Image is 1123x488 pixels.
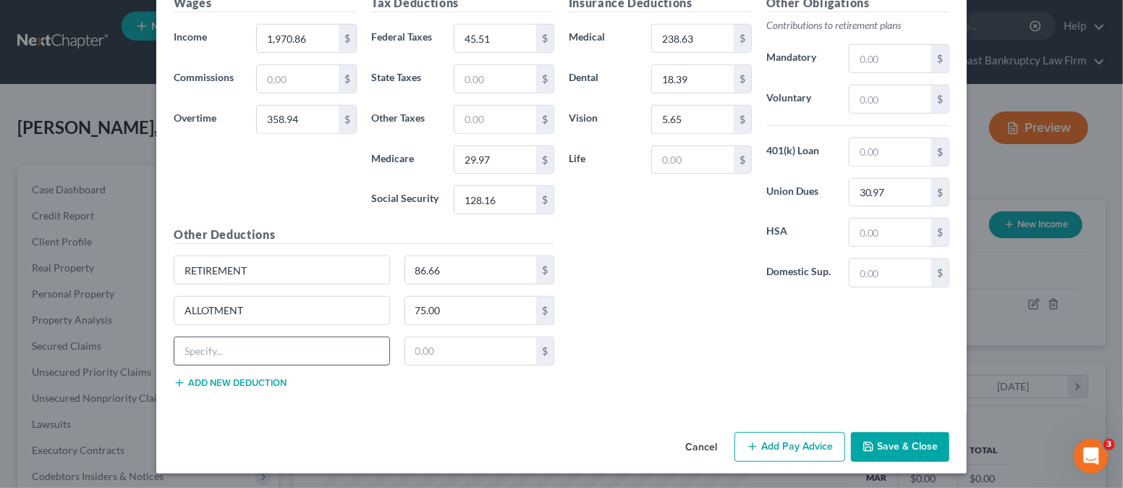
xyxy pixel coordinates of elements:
[257,25,339,52] input: 0.00
[561,105,644,134] label: Vision
[536,186,554,214] div: $
[931,219,949,246] div: $
[849,45,931,72] input: 0.00
[166,64,249,93] label: Commissions
[454,65,536,93] input: 0.00
[849,219,931,246] input: 0.00
[166,105,249,134] label: Overtime
[364,64,446,93] label: State Taxes
[536,25,554,52] div: $
[364,24,446,53] label: Federal Taxes
[174,30,207,43] span: Income
[759,218,842,247] label: HSA
[364,105,446,134] label: Other Taxes
[766,18,949,33] p: Contributions to retirement plans
[849,179,931,206] input: 0.00
[652,146,734,174] input: 0.00
[931,179,949,206] div: $
[1103,439,1115,450] span: 3
[849,259,931,287] input: 0.00
[536,337,554,365] div: $
[759,44,842,73] label: Mandatory
[364,185,446,214] label: Social Security
[652,106,734,133] input: 0.00
[536,106,554,133] div: $
[734,432,845,463] button: Add Pay Advice
[561,64,644,93] label: Dental
[1074,439,1109,474] iframe: Intercom live chat
[174,337,389,365] input: Specify...
[931,138,949,166] div: $
[405,337,537,365] input: 0.00
[174,226,554,244] h5: Other Deductions
[561,24,644,53] label: Medical
[849,85,931,113] input: 0.00
[849,138,931,166] input: 0.00
[674,434,729,463] button: Cancel
[759,85,842,114] label: Voluntary
[454,106,536,133] input: 0.00
[339,65,356,93] div: $
[759,178,842,207] label: Union Dues
[734,25,751,52] div: $
[759,138,842,167] label: 401(k) Loan
[174,297,389,324] input: Specify...
[257,65,339,93] input: 0.00
[536,256,554,284] div: $
[174,377,287,389] button: Add new deduction
[405,256,537,284] input: 0.00
[536,65,554,93] div: $
[851,432,949,463] button: Save & Close
[734,106,751,133] div: $
[652,65,734,93] input: 0.00
[536,146,554,174] div: $
[759,258,842,287] label: Domestic Sup.
[931,259,949,287] div: $
[931,85,949,113] div: $
[174,256,389,284] input: Specify...
[339,106,356,133] div: $
[339,25,356,52] div: $
[405,297,537,324] input: 0.00
[364,146,446,174] label: Medicare
[454,25,536,52] input: 0.00
[561,146,644,174] label: Life
[652,25,734,52] input: 0.00
[257,106,339,133] input: 0.00
[536,297,554,324] div: $
[734,65,751,93] div: $
[734,146,751,174] div: $
[454,146,536,174] input: 0.00
[931,45,949,72] div: $
[454,186,536,214] input: 0.00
